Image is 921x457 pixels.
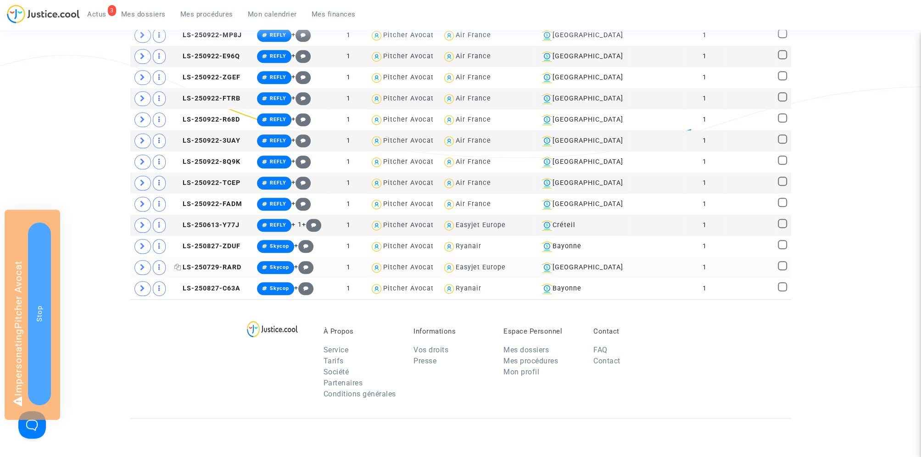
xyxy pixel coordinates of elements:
a: Contact [593,357,620,365]
a: Mon profil [503,368,539,376]
img: icon-banque.svg [541,199,553,210]
td: 1 [330,215,367,236]
img: icon-user.svg [442,134,456,148]
button: Stop [28,223,51,405]
img: icon-user.svg [442,198,456,211]
span: LS-250827-C63A [174,284,240,292]
img: icon-user.svg [370,92,383,106]
span: LS-250922-8Q9K [174,158,240,166]
span: + [291,31,311,39]
span: + [291,73,311,81]
span: LS-250827-ZDUF [174,242,240,250]
img: icon-user.svg [442,71,456,84]
img: icon-user.svg [442,282,456,295]
span: + [294,263,314,271]
td: 1 [330,88,367,109]
div: Air France [456,52,491,60]
td: 1 [683,67,726,88]
a: Mes procédures [173,7,240,21]
a: Société [324,368,349,376]
div: [GEOGRAPHIC_DATA] [538,135,626,146]
span: LS-250922-ZGEF [174,73,240,81]
img: icon-banque.svg [541,283,553,294]
div: Créteil [538,220,626,231]
p: Espace Personnel [503,327,580,335]
a: Vos droits [413,346,448,354]
img: icon-user.svg [442,261,456,274]
span: LS-250922-R68D [174,116,240,123]
span: REFLY [270,74,286,80]
div: Pitcher Avocat [383,73,434,81]
div: Easyjet Europe [456,263,506,271]
span: + [302,221,322,228]
span: Actus [87,10,106,18]
div: [GEOGRAPHIC_DATA] [538,156,626,167]
div: [GEOGRAPHIC_DATA] [538,178,626,189]
span: LS-250922-FADM [174,200,242,208]
div: Ryanair [456,284,481,292]
a: Service [324,346,349,354]
img: icon-banque.svg [541,51,553,62]
img: icon-banque.svg [541,114,553,125]
a: FAQ [593,346,608,354]
img: icon-banque.svg [541,72,553,83]
a: Conditions générales [324,390,396,398]
td: 1 [683,109,726,130]
span: REFLY [270,117,286,123]
img: jc-logo.svg [7,5,80,23]
div: [GEOGRAPHIC_DATA] [538,114,626,125]
span: REFLY [270,53,286,59]
img: logo-lg.svg [247,321,298,337]
span: Mes dossiers [121,10,166,18]
div: [GEOGRAPHIC_DATA] [538,30,626,41]
img: icon-banque.svg [541,156,553,167]
span: + [291,200,311,207]
span: Mes procédures [180,10,233,18]
td: 1 [330,173,367,194]
div: Pitcher Avocat [383,52,434,60]
div: Air France [456,137,491,145]
td: 1 [330,25,367,46]
img: icon-user.svg [442,50,456,63]
img: icon-banque.svg [541,262,553,273]
iframe: Help Scout Beacon - Open [18,411,46,439]
div: Pitcher Avocat [383,137,434,145]
span: Skycop [270,285,289,291]
a: Mes dossiers [114,7,173,21]
img: icon-user.svg [370,156,383,169]
img: icon-banque.svg [541,178,553,189]
div: Air France [456,179,491,187]
td: 1 [683,25,726,46]
img: icon-user.svg [370,261,383,274]
img: icon-banque.svg [541,135,553,146]
span: REFLY [270,201,286,207]
div: Bayonne [538,283,626,294]
div: Pitcher Avocat [383,200,434,208]
td: 1 [683,194,726,215]
td: 1 [330,130,367,151]
span: LS-250922-MP8J [174,31,242,39]
div: Air France [456,158,491,166]
td: 1 [330,151,367,173]
span: + [294,242,314,250]
a: Tarifs [324,357,344,365]
img: icon-user.svg [442,177,456,190]
span: Skycop [270,264,289,270]
div: Pitcher Avocat [383,31,434,39]
span: REFLY [270,32,286,38]
img: icon-user.svg [442,113,456,127]
div: Air France [456,31,491,39]
div: Pitcher Avocat [383,179,434,187]
td: 1 [683,236,726,257]
td: 1 [683,46,726,67]
div: Easyjet Europe [456,221,506,229]
img: icon-user.svg [370,50,383,63]
div: Pitcher Avocat [383,263,434,271]
div: Air France [456,116,491,123]
span: Mon calendrier [248,10,297,18]
td: 1 [683,257,726,278]
td: 1 [330,257,367,278]
td: 1 [330,236,367,257]
div: Air France [456,200,491,208]
a: Presse [413,357,436,365]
